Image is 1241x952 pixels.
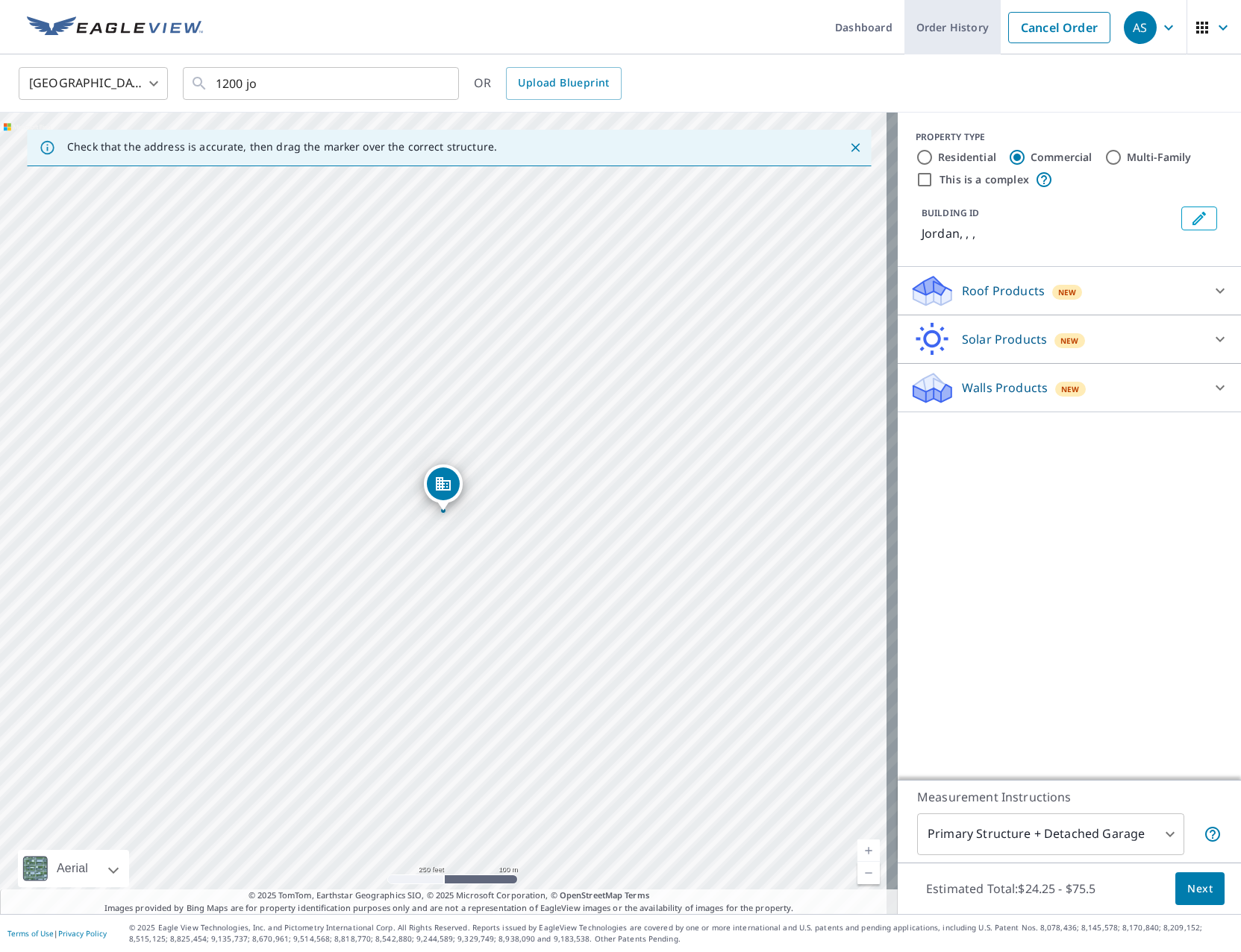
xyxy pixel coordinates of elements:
div: Aerial [52,850,93,887]
span: New [1060,335,1079,347]
label: Multi-Family [1127,150,1192,165]
div: Roof ProductsNew [910,273,1229,309]
div: PROPERTY TYPE [916,130,1223,144]
p: © 2025 Eagle View Technologies, Inc. and Pictometry International Corp. All Rights Reserved. Repo... [129,922,1234,945]
button: Next [1175,872,1225,906]
p: Roof Products [962,282,1045,300]
div: Solar ProductsNew [910,321,1229,357]
a: Current Level 17, Zoom In [857,839,880,862]
a: Privacy Policy [58,928,107,939]
a: Upload Blueprint [506,67,621,100]
p: Check that the address is accurate, then drag the marker over the correct structure. [67,140,497,154]
p: BUILDING ID [922,207,979,219]
button: Close [845,138,865,157]
a: Terms of Use [7,928,54,939]
div: Walls ProductsNew [910,370,1229,406]
img: EV Logo [27,16,203,39]
span: Your report will include the primary structure and a detached garage if one exists. [1204,825,1222,843]
span: Next [1187,880,1213,898]
a: OpenStreetMap [560,889,622,901]
div: Primary Structure + Detached Garage [917,813,1184,855]
p: Walls Products [962,379,1048,397]
span: © 2025 TomTom, Earthstar Geographics SIO, © 2025 Microsoft Corporation, © [248,889,649,902]
p: | [7,929,107,938]
p: Measurement Instructions [917,788,1222,806]
a: Cancel Order [1008,12,1110,43]
div: AS [1124,11,1157,44]
label: This is a complex [940,172,1029,187]
a: Terms [625,889,649,901]
span: New [1058,286,1077,298]
div: [GEOGRAPHIC_DATA] [19,63,168,104]
button: Edit building 1 [1181,207,1217,230]
span: Upload Blueprint [518,74,609,92]
div: Aerial [18,850,129,887]
a: Current Level 17, Zoom Out [857,862,880,884]
div: OR [474,67,622,100]
label: Commercial [1031,150,1092,165]
p: Solar Products [962,330,1047,348]
p: Jordan, , , [922,224,1175,242]
span: New [1061,383,1080,395]
label: Residential [938,150,996,165]
div: Dropped pin, building 1, Commercial property, Jordan , [424,464,463,511]
input: Search by address or latitude-longitude [216,63,428,104]
p: Estimated Total: $24.25 - $75.5 [914,872,1108,905]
